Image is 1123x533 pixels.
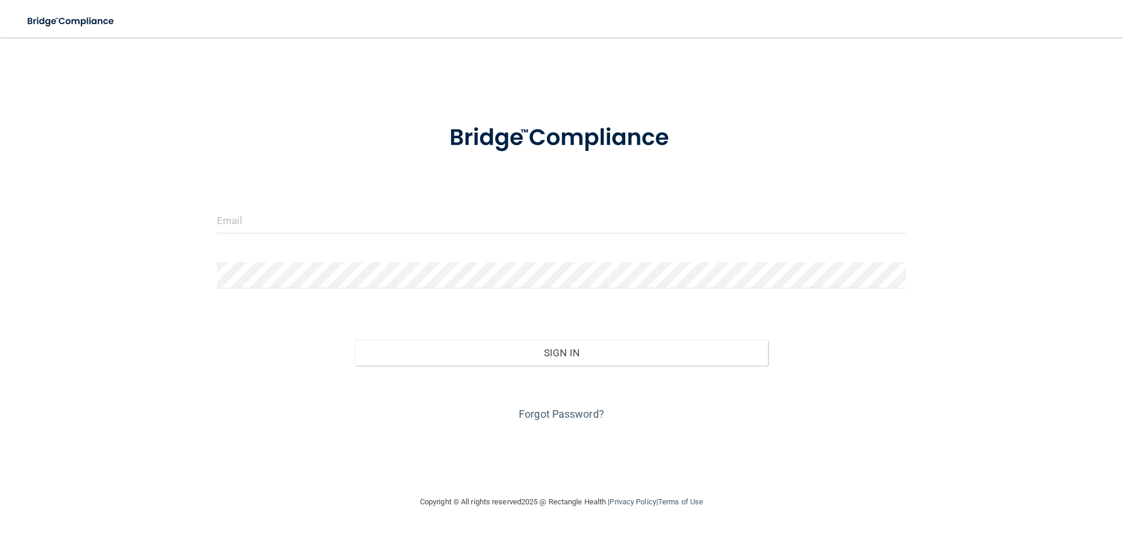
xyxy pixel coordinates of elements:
[609,497,656,506] a: Privacy Policy
[658,497,703,506] a: Terms of Use
[18,9,125,33] img: bridge_compliance_login_screen.278c3ca4.svg
[217,207,906,233] input: Email
[425,108,698,169] img: bridge_compliance_login_screen.278c3ca4.svg
[355,340,769,366] button: Sign In
[519,408,604,420] a: Forgot Password?
[348,483,775,521] div: Copyright © All rights reserved 2025 @ Rectangle Health | |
